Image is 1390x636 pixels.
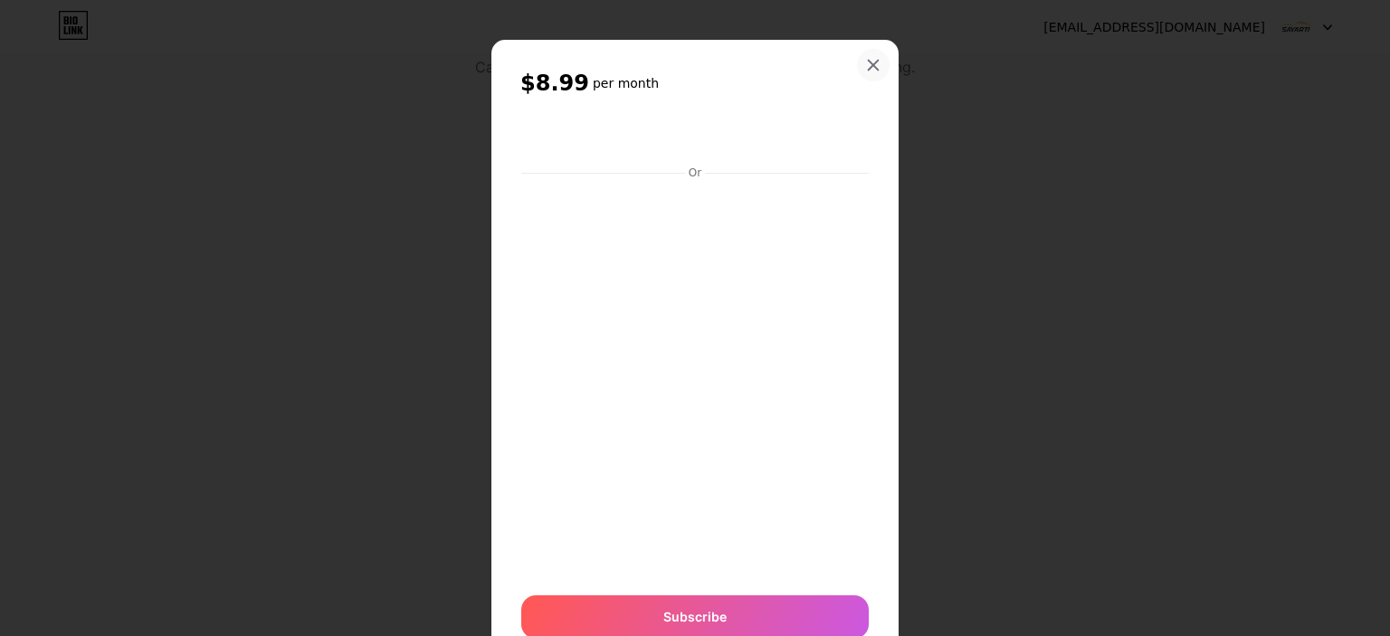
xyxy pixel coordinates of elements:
div: Or [685,166,705,180]
h6: per month [593,74,659,92]
span: Subscribe [663,607,727,626]
iframe: Secure payment input frame [518,182,872,577]
span: $8.99 [520,69,589,98]
iframe: Secure payment button frame [521,117,869,160]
